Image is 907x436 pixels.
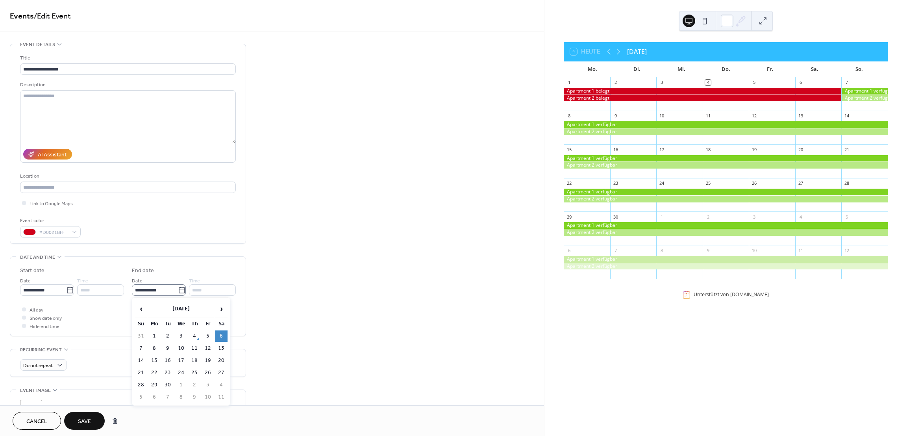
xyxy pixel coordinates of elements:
span: Date [20,277,31,285]
span: Event image [20,386,51,395]
td: 25 [188,367,201,378]
div: 24 [659,180,665,186]
div: 21 [844,147,850,152]
div: Di. [615,61,659,77]
div: 23 [613,180,618,186]
div: Apartment 1 belegt [564,88,841,95]
div: 6 [798,80,803,85]
th: Th [188,318,201,330]
td: 10 [202,391,214,403]
div: 25 [705,180,711,186]
td: 16 [161,355,174,366]
td: 2 [188,379,201,391]
div: 29 [566,214,572,220]
span: Hide end time [30,323,59,331]
span: Time [189,277,200,285]
div: Title [20,54,234,62]
th: Mo [148,318,161,330]
div: Apartment 1 verfügbar [564,121,888,128]
td: 6 [215,330,228,342]
div: 9 [613,113,618,119]
div: Event color [20,217,79,225]
div: [DATE] [627,47,647,56]
div: 19 [751,147,757,152]
div: 10 [659,113,665,119]
td: 11 [215,391,228,403]
div: Apartment 2 verfügbar [564,128,888,135]
span: #D0021BFF [39,228,68,237]
div: Apartment 2 verfügbar [564,229,888,236]
span: All day [30,306,43,314]
div: Unterstützt von [694,291,769,298]
span: Recurring event [20,346,62,354]
span: Show date only [30,314,62,323]
span: / Edit Event [34,9,71,24]
div: Apartment 2 verfügbar [564,196,888,202]
td: 8 [175,391,187,403]
span: Link to Google Maps [30,200,73,208]
div: 16 [613,147,618,152]
div: 22 [566,180,572,186]
td: 7 [135,343,147,354]
div: ; [20,400,42,422]
td: 14 [135,355,147,366]
div: 27 [798,180,803,186]
td: 5 [135,391,147,403]
div: 30 [613,214,618,220]
div: Apartment 1 verfügbar [564,155,888,162]
td: 30 [161,379,174,391]
div: 15 [566,147,572,152]
a: Events [10,9,34,24]
div: Location [20,172,234,180]
span: Cancel [26,417,47,426]
th: We [175,318,187,330]
div: 3 [751,214,757,220]
th: Su [135,318,147,330]
div: 12 [844,247,850,253]
td: 29 [148,379,161,391]
div: Apartment 2 verfügbar [564,162,888,169]
td: 21 [135,367,147,378]
div: 7 [613,247,618,253]
button: AI Assistant [23,149,72,160]
div: Description [20,81,234,89]
div: Apartment 1 verfügbar [564,222,888,229]
td: 3 [175,330,187,342]
div: 8 [659,247,665,253]
div: 1 [566,80,572,85]
div: 10 [751,247,757,253]
td: 2 [161,330,174,342]
td: 9 [161,343,174,354]
div: Sa. [792,61,837,77]
div: 12 [751,113,757,119]
button: Cancel [13,412,61,430]
td: 28 [135,379,147,391]
th: Fr [202,318,214,330]
div: Apartment 2 verfügbar [841,95,888,102]
span: Save [78,417,91,426]
div: Apartment 1 verfügbar [564,256,888,263]
td: 5 [202,330,214,342]
div: 28 [844,180,850,186]
span: › [215,301,227,317]
td: 4 [188,330,201,342]
div: 26 [751,180,757,186]
td: 26 [202,367,214,378]
td: 18 [188,355,201,366]
div: 4 [705,80,711,85]
div: Do. [703,61,748,77]
div: 20 [798,147,803,152]
div: Apartment 1 verfügbar [564,189,888,195]
span: Date [132,277,143,285]
div: Mo. [570,61,615,77]
th: Tu [161,318,174,330]
div: 8 [566,113,572,119]
div: Apartment 2 verfügbar [564,263,888,270]
div: 14 [844,113,850,119]
div: Fr. [748,61,792,77]
div: 6 [566,247,572,253]
td: 24 [175,367,187,378]
td: 1 [175,379,187,391]
td: 22 [148,367,161,378]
